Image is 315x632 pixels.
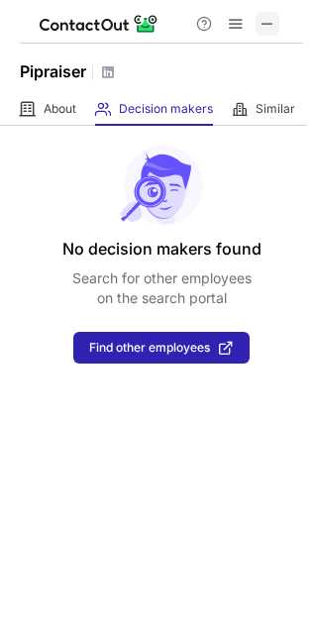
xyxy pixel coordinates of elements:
[89,341,210,355] span: Find other employees
[119,146,204,225] img: No leads found
[256,101,295,117] span: Similar
[20,59,86,83] h1: Pipraiser
[119,101,213,117] span: Decision makers
[40,12,158,36] img: ContactOut v5.3.10
[73,332,250,364] button: Find other employees
[62,237,262,261] header: No decision makers found
[72,268,252,308] p: Search for other employees on the search portal
[44,101,76,117] span: About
